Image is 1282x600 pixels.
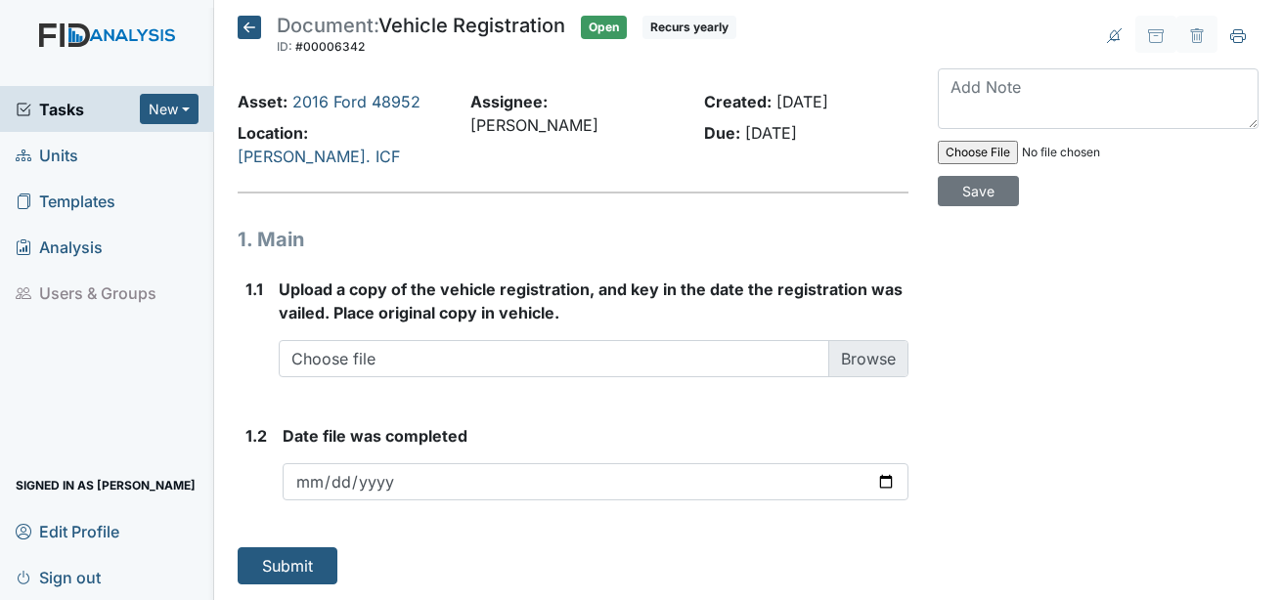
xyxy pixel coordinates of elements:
[279,279,903,322] span: Upload a copy of the vehicle registration, and key in the date the registration was vailed. Place...
[277,39,292,54] span: ID:
[277,16,565,59] div: Vehicle Registration
[16,516,119,546] span: Edit Profile
[470,115,598,135] span: [PERSON_NAME]
[16,98,140,121] a: Tasks
[292,92,420,111] a: 2016 Ford 48952
[245,278,263,301] label: 1.1
[745,123,797,143] span: [DATE]
[938,176,1019,206] input: Save
[238,147,400,166] a: [PERSON_NAME]. ICF
[16,470,196,500] span: Signed in as [PERSON_NAME]
[470,92,548,111] strong: Assignee:
[704,92,772,111] strong: Created:
[277,14,378,37] span: Document:
[283,426,467,446] span: Date file was completed
[642,16,736,39] span: Recurs yearly
[295,39,365,54] span: #00006342
[238,123,308,143] strong: Location:
[238,92,287,111] strong: Asset:
[238,225,908,254] h1: 1. Main
[704,123,740,143] strong: Due:
[16,232,103,262] span: Analysis
[16,186,115,216] span: Templates
[238,547,337,584] button: Submit
[776,92,828,111] span: [DATE]
[16,140,78,170] span: Units
[245,424,267,448] label: 1.2
[16,562,101,592] span: Sign out
[140,94,199,124] button: New
[581,16,627,39] span: Open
